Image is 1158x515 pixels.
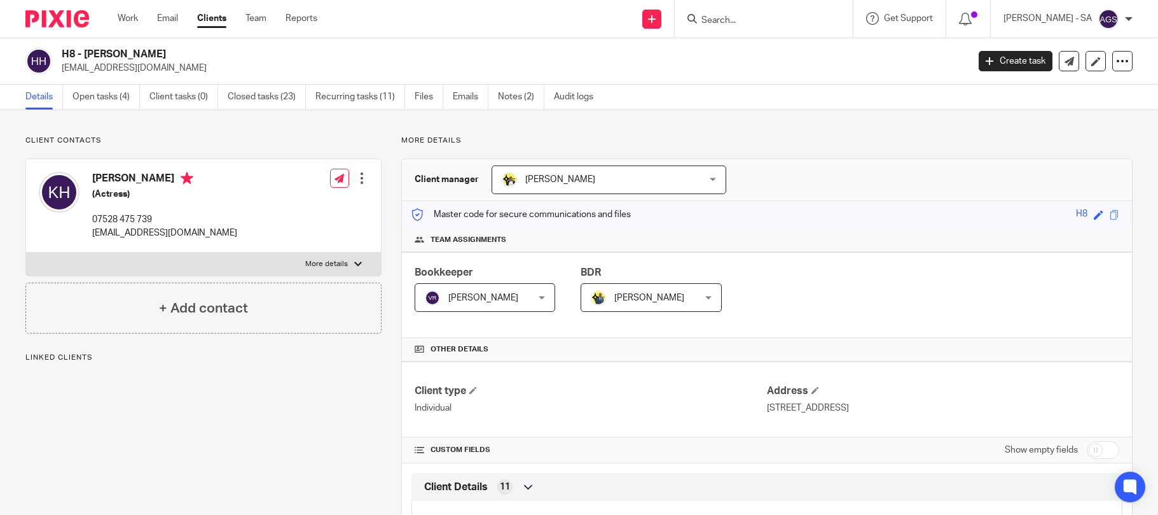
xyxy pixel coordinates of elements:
[118,12,138,25] a: Work
[502,172,517,187] img: Carine-Starbridge.jpg
[72,85,140,109] a: Open tasks (4)
[401,136,1133,146] p: More details
[228,85,306,109] a: Closed tasks (23)
[1005,444,1078,456] label: Show empty fields
[245,12,266,25] a: Team
[415,173,479,186] h3: Client manager
[614,293,684,302] span: [PERSON_NAME]
[92,213,237,226] p: 07528 475 739
[767,402,1119,414] p: [STREET_ADDRESS]
[415,384,767,398] h4: Client type
[92,172,237,188] h4: [PERSON_NAME]
[92,227,237,239] p: [EMAIL_ADDRESS][DOMAIN_NAME]
[700,15,815,27] input: Search
[25,10,89,27] img: Pixie
[425,290,440,306] img: svg%3E
[453,85,488,109] a: Emails
[411,208,631,221] p: Master code for secure communications and files
[159,299,248,318] h4: + Add contact
[415,85,443,109] a: Files
[767,384,1119,398] h4: Address
[979,51,1052,71] a: Create task
[25,85,63,109] a: Details
[315,85,405,109] a: Recurring tasks (11)
[197,12,226,25] a: Clients
[1003,12,1092,25] p: [PERSON_NAME] - SA
[431,344,488,355] span: Other details
[62,62,960,74] p: [EMAIL_ADDRESS][DOMAIN_NAME]
[498,85,544,109] a: Notes (2)
[39,172,79,213] img: svg%3E
[415,445,767,455] h4: CUSTOM FIELDS
[157,12,178,25] a: Email
[500,481,510,493] span: 11
[25,353,382,363] p: Linked clients
[591,290,606,306] img: Dennis-Starbridge.jpg
[286,12,317,25] a: Reports
[149,85,218,109] a: Client tasks (0)
[62,48,780,61] h2: H8 - [PERSON_NAME]
[1076,208,1087,222] div: H8
[581,267,601,278] span: BDR
[181,172,193,185] i: Primary
[305,259,348,269] p: More details
[1098,9,1119,29] img: svg%3E
[25,136,382,146] p: Client contacts
[424,481,488,494] span: Client Details
[884,14,933,23] span: Get Support
[25,48,52,74] img: svg%3E
[431,235,506,245] span: Team assignments
[415,402,767,414] p: Individual
[448,293,518,302] span: [PERSON_NAME]
[415,267,473,278] span: Bookkeeper
[525,175,595,184] span: [PERSON_NAME]
[554,85,603,109] a: Audit logs
[92,188,237,201] h5: (Actress)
